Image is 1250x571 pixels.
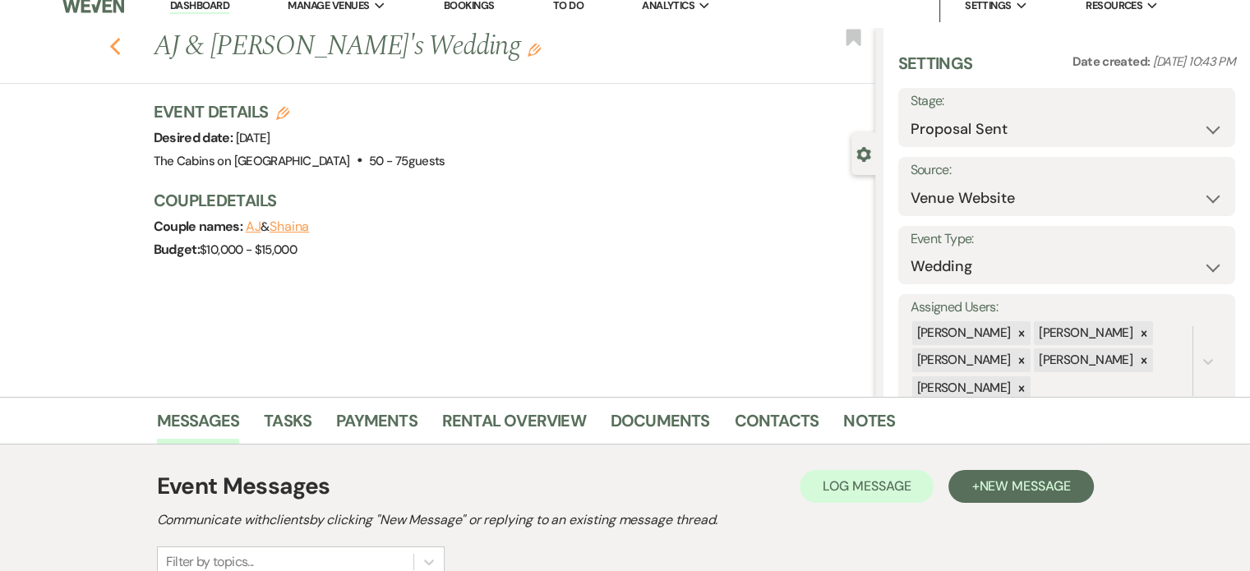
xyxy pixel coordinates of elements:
[154,189,859,212] h3: Couple Details
[336,408,417,444] a: Payments
[911,228,1223,251] label: Event Type:
[911,296,1223,320] label: Assigned Users:
[1153,53,1235,70] span: [DATE] 10:43 PM
[246,220,261,233] button: AJ
[154,27,725,67] h1: AJ & [PERSON_NAME]'s Wedding
[157,408,240,444] a: Messages
[528,42,541,57] button: Edit
[157,510,1094,530] h2: Communicate with clients by clicking "New Message" or replying to an existing message thread.
[154,218,246,235] span: Couple names:
[246,219,310,235] span: &
[948,470,1093,503] button: +New Message
[912,376,1013,400] div: [PERSON_NAME]
[1072,53,1153,70] span: Date created:
[154,241,201,258] span: Budget:
[154,100,445,123] h3: Event Details
[800,470,934,503] button: Log Message
[154,129,236,146] span: Desired date:
[911,159,1223,182] label: Source:
[154,153,350,169] span: The Cabins on [GEOGRAPHIC_DATA]
[369,153,445,169] span: 50 - 75 guests
[236,130,270,146] span: [DATE]
[1034,321,1135,345] div: [PERSON_NAME]
[856,145,871,161] button: Close lead details
[157,469,330,504] h1: Event Messages
[1034,348,1135,372] div: [PERSON_NAME]
[843,408,895,444] a: Notes
[735,408,819,444] a: Contacts
[979,477,1070,495] span: New Message
[200,242,297,258] span: $10,000 - $15,000
[912,348,1013,372] div: [PERSON_NAME]
[823,477,911,495] span: Log Message
[442,408,586,444] a: Rental Overview
[270,220,310,233] button: Shaina
[264,408,311,444] a: Tasks
[611,408,710,444] a: Documents
[898,52,973,88] h3: Settings
[911,90,1223,113] label: Stage:
[912,321,1013,345] div: [PERSON_NAME]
